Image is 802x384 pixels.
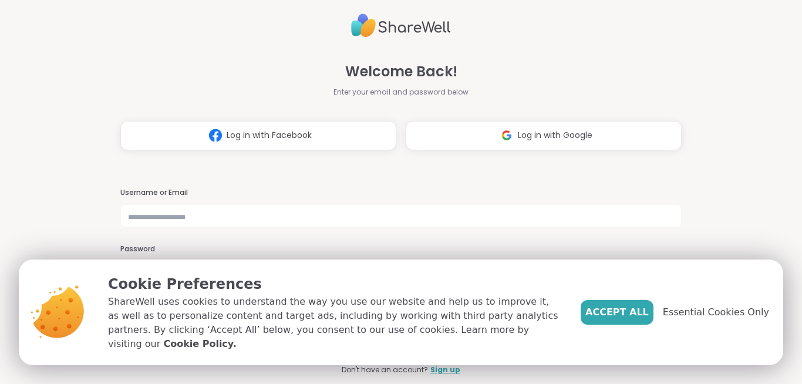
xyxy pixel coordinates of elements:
a: Sign up [430,365,460,375]
span: Log in with Facebook [227,129,312,142]
a: Cookie Policy. [163,337,236,351]
button: Log in with Facebook [120,121,396,150]
p: Cookie Preferences [108,274,562,295]
span: Accept All [585,305,649,319]
span: Welcome Back! [345,61,457,82]
img: ShareWell Logomark [496,124,518,146]
img: ShareWell Logomark [204,124,227,146]
span: Essential Cookies Only [663,305,769,319]
h3: Username or Email [120,188,682,198]
button: Accept All [581,300,653,325]
button: Log in with Google [406,121,682,150]
span: Enter your email and password below [333,87,469,97]
h3: Password [120,244,682,254]
p: ShareWell uses cookies to understand the way you use our website and help us to improve it, as we... [108,295,562,351]
span: Don't have an account? [342,365,428,375]
img: ShareWell Logo [351,9,451,42]
span: Log in with Google [518,129,592,142]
